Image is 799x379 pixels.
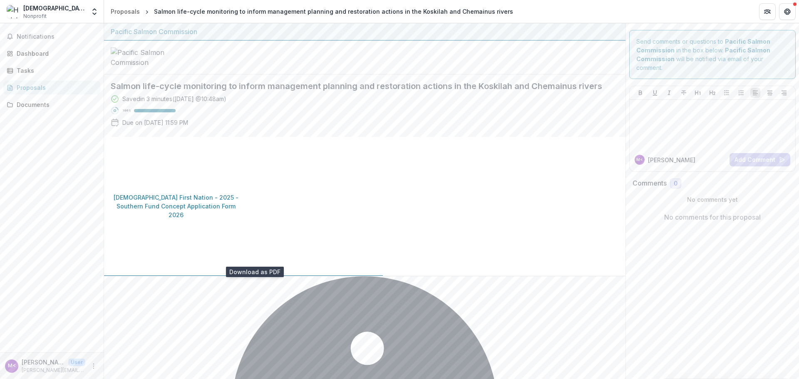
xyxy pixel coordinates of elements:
[3,98,100,111] a: Documents
[629,30,796,79] div: Send comments or questions to in the box below. will be notified via email of your comment.
[664,212,761,222] p: No comments for this proposal
[111,193,241,219] p: [DEMOGRAPHIC_DATA] First Nation - 2025 - Southern Fund Concept Application Form 2026
[89,3,100,20] button: Open entity switcher
[17,66,94,75] div: Tasks
[3,30,100,43] button: Notifications
[633,195,793,204] p: No comments yet
[3,81,100,94] a: Proposals
[650,88,660,98] button: Underline
[122,108,131,114] p: 100 %
[23,12,47,20] span: Nonprofit
[68,359,85,366] p: User
[765,88,775,98] button: Align Center
[779,88,789,98] button: Align Right
[122,94,226,103] div: Saved in 3 minutes ( [DATE] @ 10:48am )
[674,180,677,187] span: 0
[722,88,732,98] button: Bullet List
[111,27,619,37] div: Pacific Salmon Commission
[17,100,94,109] div: Documents
[679,88,689,98] button: Strike
[633,179,667,187] h2: Comments
[111,47,194,67] img: Pacific Salmon Commission
[664,88,674,98] button: Italicize
[3,47,100,60] a: Dashboard
[17,83,94,92] div: Proposals
[750,88,760,98] button: Align Left
[736,88,746,98] button: Ordered List
[648,156,695,164] p: [PERSON_NAME]
[89,361,99,371] button: More
[8,363,16,369] div: Melissa Evans <melissa.evans@halalt.org>
[107,5,516,17] nav: breadcrumb
[111,7,140,16] div: Proposals
[111,81,605,91] h2: Salmon life-cycle monitoring to inform management planning and restoration actions in the Koskila...
[22,367,85,374] p: [PERSON_NAME][EMAIL_ADDRESS][PERSON_NAME][DOMAIN_NAME]
[23,4,85,12] div: [DEMOGRAPHIC_DATA] First Nation
[730,153,790,166] button: Add Comment
[759,3,776,20] button: Partners
[22,358,65,367] p: [PERSON_NAME] <[PERSON_NAME][EMAIL_ADDRESS][PERSON_NAME][DOMAIN_NAME]>
[17,49,94,58] div: Dashboard
[693,88,703,98] button: Heading 1
[154,7,513,16] div: Salmon life-cycle monitoring to inform management planning and restoration actions in the Koskila...
[636,158,643,162] div: Melissa Evans <melissa.evans@halalt.org>
[107,5,143,17] a: Proposals
[779,3,796,20] button: Get Help
[122,118,188,127] p: Due on [DATE] 11:59 PM
[707,88,717,98] button: Heading 2
[635,88,645,98] button: Bold
[7,5,20,18] img: Halalt First Nation
[3,64,100,77] a: Tasks
[17,33,97,40] span: Notifications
